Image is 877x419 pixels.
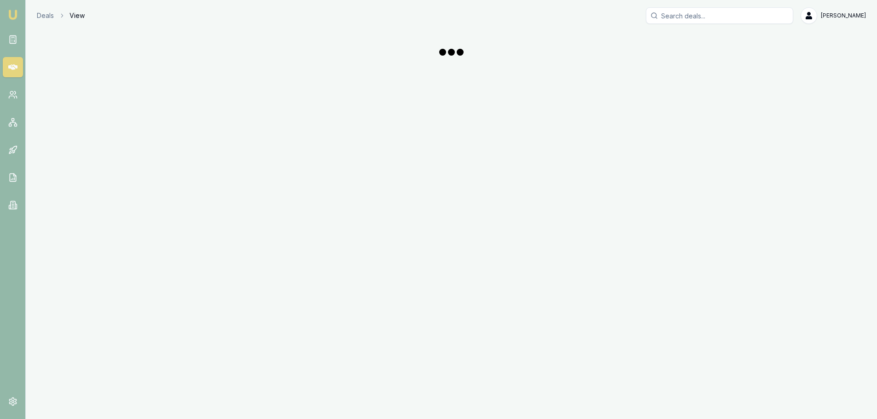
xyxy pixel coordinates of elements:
span: [PERSON_NAME] [821,12,866,19]
a: Deals [37,11,54,20]
input: Search deals [646,7,793,24]
img: emu-icon-u.png [7,9,18,20]
nav: breadcrumb [37,11,85,20]
span: View [70,11,85,20]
